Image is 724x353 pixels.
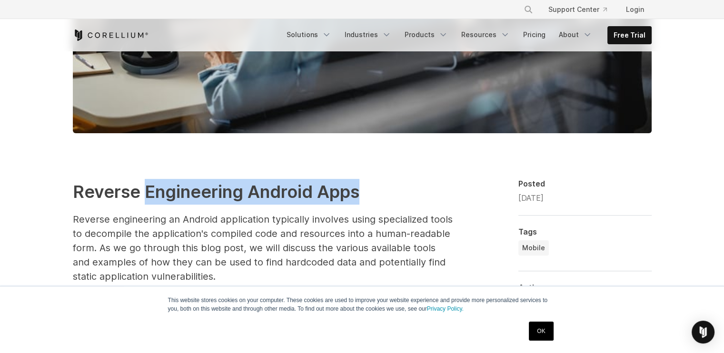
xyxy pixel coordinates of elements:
[399,26,454,43] a: Products
[281,26,652,44] div: Navigation Menu
[518,193,544,203] span: [DATE]
[553,26,598,43] a: About
[168,296,556,313] p: This website stores cookies on your computer. These cookies are used to improve your website expe...
[517,26,551,43] a: Pricing
[518,227,652,236] div: Tags
[618,1,652,18] a: Login
[73,181,359,202] strong: Reverse Engineering Android Apps
[281,26,337,43] a: Solutions
[520,1,537,18] button: Search
[518,240,549,255] a: Mobile
[529,322,553,341] a: OK
[692,321,714,343] div: Open Intercom Messenger
[608,27,651,44] a: Free Trial
[518,283,652,292] div: Author
[512,1,652,18] div: Navigation Menu
[522,243,545,253] span: Mobile
[339,26,397,43] a: Industries
[456,26,516,43] a: Resources
[518,179,652,188] div: Posted
[73,212,454,284] p: Reverse engineering an Android application typically involves using specialized tools to decompil...
[427,305,464,312] a: Privacy Policy.
[73,29,149,41] a: Corellium Home
[541,1,615,18] a: Support Center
